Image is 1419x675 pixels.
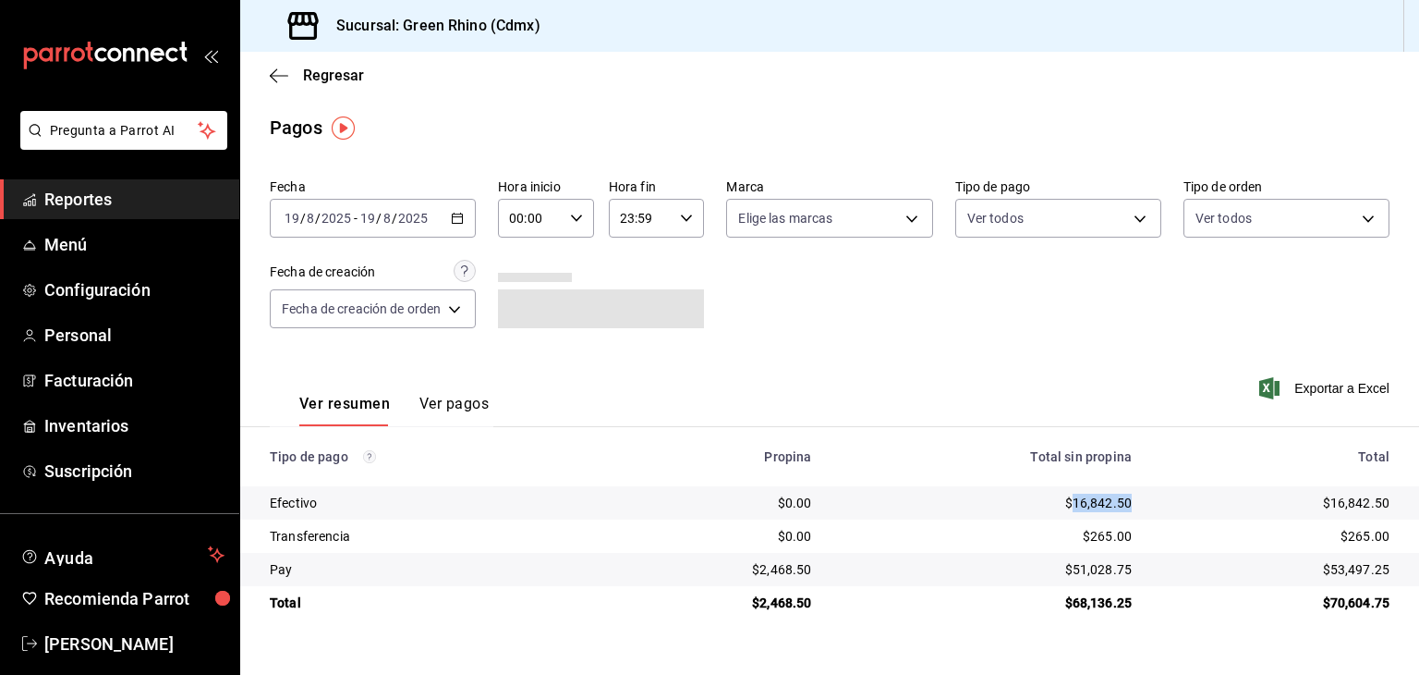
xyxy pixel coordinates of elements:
button: Ver resumen [299,395,390,426]
button: Pregunta a Parrot AI [20,111,227,150]
button: Exportar a Excel [1263,377,1389,399]
label: Tipo de orden [1183,180,1389,193]
div: $16,842.50 [841,494,1132,512]
label: Fecha [270,180,476,193]
div: $265.00 [1161,527,1389,546]
span: Inventarios [44,413,224,438]
button: Regresar [270,67,364,84]
input: -- [284,211,300,226]
div: $68,136.25 [841,594,1132,612]
span: / [300,211,306,226]
span: Configuración [44,277,224,302]
div: Fecha de creación [270,263,375,282]
div: navigation tabs [299,395,489,426]
label: Tipo de pago [955,180,1161,193]
span: Facturación [44,368,224,393]
span: Pregunta a Parrot AI [50,121,199,141]
div: Tipo de pago [270,449,594,464]
input: ---- [321,211,352,226]
span: Fecha de creación de orden [282,300,441,318]
span: Ayuda [44,544,200,566]
span: Menú [44,232,224,257]
button: open_drawer_menu [203,48,218,63]
div: Pay [270,560,594,579]
span: - [354,211,358,226]
div: $265.00 [841,527,1132,546]
input: -- [382,211,392,226]
button: Ver pagos [419,395,489,426]
div: Total [1161,449,1389,464]
div: Efectivo [270,494,594,512]
span: Personal [44,323,224,348]
div: Total [270,594,594,612]
div: Propina [624,449,812,464]
div: $70,604.75 [1161,594,1389,612]
label: Hora fin [609,180,705,193]
h3: Sucursal: Green Rhino (Cdmx) [321,15,540,37]
span: / [376,211,382,226]
svg: Los pagos realizados con Pay y otras terminales son montos brutos. [363,450,376,463]
div: $0.00 [624,527,812,546]
div: $0.00 [624,494,812,512]
div: Total sin propina [841,449,1132,464]
div: $16,842.50 [1161,494,1389,512]
input: -- [306,211,315,226]
div: $2,468.50 [624,594,812,612]
label: Hora inicio [498,180,594,193]
span: Elige las marcas [738,209,832,227]
div: Transferencia [270,527,594,546]
label: Marca [726,180,932,193]
div: $51,028.75 [841,560,1132,579]
span: / [315,211,321,226]
span: [PERSON_NAME] [44,632,224,657]
div: $53,497.25 [1161,560,1389,579]
input: ---- [397,211,429,226]
span: Suscripción [44,459,224,484]
span: Regresar [303,67,364,84]
span: Reportes [44,187,224,212]
img: Tooltip marker [332,117,355,140]
div: Pagos [270,114,322,141]
a: Pregunta a Parrot AI [13,134,227,153]
div: $2,468.50 [624,560,812,579]
span: Recomienda Parrot [44,586,224,611]
input: -- [359,211,376,226]
span: / [392,211,397,226]
span: Ver todos [1195,209,1252,227]
span: Ver todos [967,209,1024,227]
